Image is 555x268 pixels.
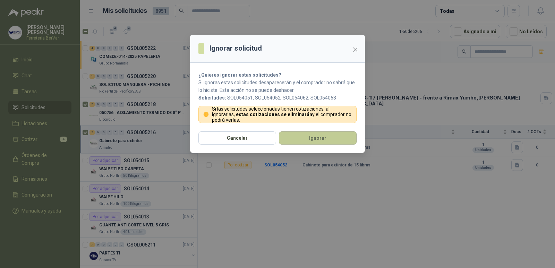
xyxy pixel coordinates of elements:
p: SOL054051, SOL054052, SOL054062, SOL054063 [198,94,357,102]
b: Solicitudes: [198,95,226,101]
button: Close [350,44,361,55]
button: Cancelar [198,131,276,145]
p: Si las solicitudes seleccionadas tienen cotizaciones, al ignorarlas, y el comprador no podrá verlas. [212,106,352,123]
strong: estas cotizaciones se eliminarán [236,112,312,117]
h3: Ignorar solicitud [210,43,262,54]
strong: ¿Quieres ignorar estas solicitudes? [198,72,281,78]
span: close [352,47,358,52]
p: Si ignoras estas solicitudes desaparecerán y el comprador no sabrá que lo hiciste. Esta acción no... [198,79,357,94]
button: Ignorar [279,131,357,145]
